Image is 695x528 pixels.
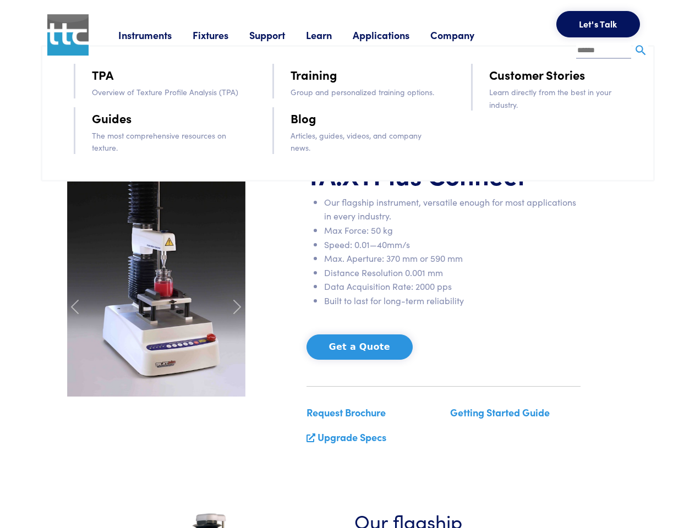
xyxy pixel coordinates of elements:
[324,294,581,308] li: Built to last for long-term reliability
[430,28,495,42] a: Company
[324,223,581,238] li: Max Force: 50 kg
[489,65,585,84] a: Customer Stories
[318,430,386,444] a: Upgrade Specs
[291,129,440,154] p: Articles, guides, videos, and company news.
[47,14,89,56] img: ttc_logo_1x1_v1.0.png
[307,405,386,419] a: Request Brochure
[118,28,193,42] a: Instruments
[489,86,639,111] p: Learn directly from the best in your industry.
[92,65,113,84] a: TPA
[291,108,316,128] a: Blog
[324,266,581,280] li: Distance Resolution 0.001 mm
[92,129,242,154] p: The most comprehensive resources on texture.
[353,28,430,42] a: Applications
[249,28,306,42] a: Support
[307,159,581,191] h1: TA.XT
[324,238,581,252] li: Speed: 0.01—40mm/s
[307,334,413,360] button: Get a Quote
[324,251,581,266] li: Max. Aperture: 370 mm or 590 mm
[324,279,581,294] li: Data Acquisition Rate: 2000 pps
[324,195,581,223] li: Our flagship instrument, versatile enough for most applications in every industry.
[193,28,249,42] a: Fixtures
[291,65,337,84] a: Training
[306,28,353,42] a: Learn
[92,108,132,128] a: Guides
[291,86,440,98] p: Group and personalized training options.
[556,11,640,37] button: Let's Talk
[67,159,245,397] img: carousel-ta-xt-plus-bloom.jpg
[450,405,550,419] a: Getting Started Guide
[92,86,242,98] p: Overview of Texture Profile Analysis (TPA)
